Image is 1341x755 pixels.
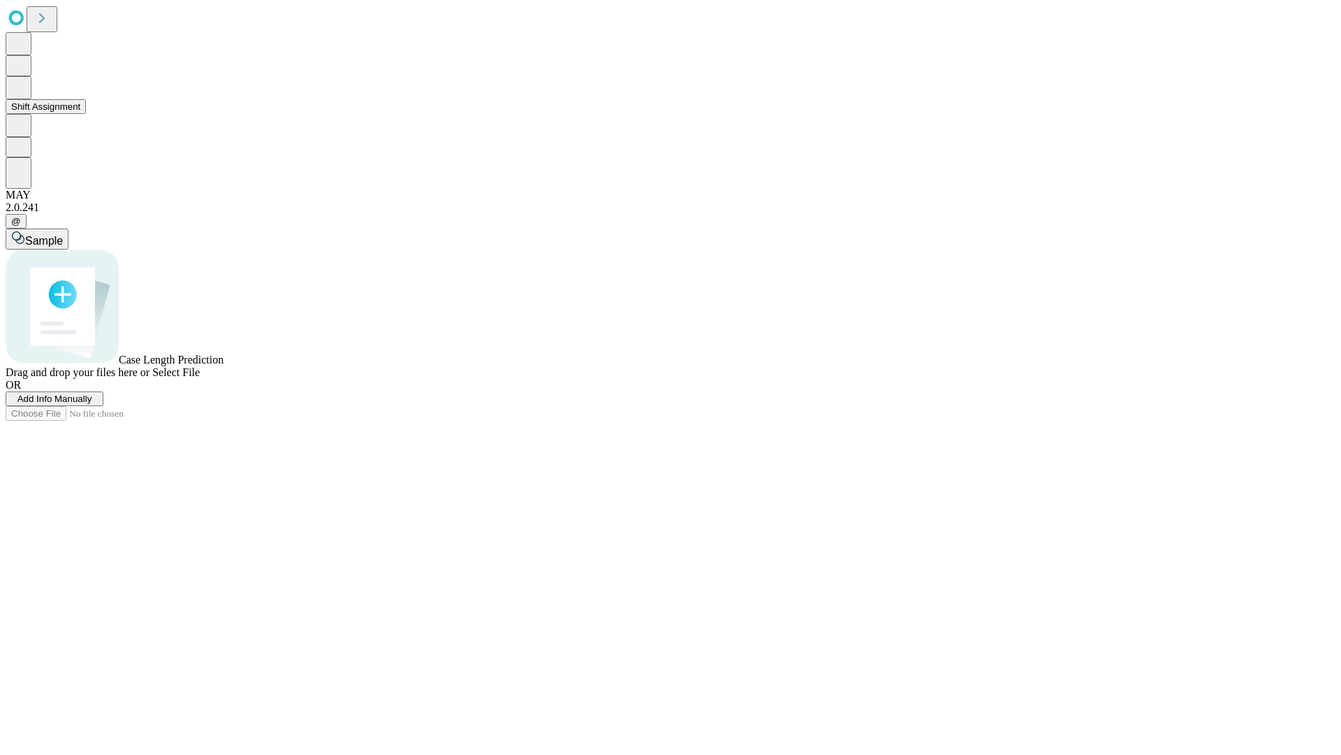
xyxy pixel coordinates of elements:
[6,201,1335,214] div: 2.0.241
[6,214,27,229] button: @
[6,189,1335,201] div: MAY
[6,379,21,391] span: OR
[6,366,149,378] span: Drag and drop your files here or
[152,366,200,378] span: Select File
[6,391,103,406] button: Add Info Manually
[6,229,68,250] button: Sample
[25,235,63,247] span: Sample
[17,394,92,404] span: Add Info Manually
[119,354,223,366] span: Case Length Prediction
[6,99,86,114] button: Shift Assignment
[11,216,21,226] span: @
